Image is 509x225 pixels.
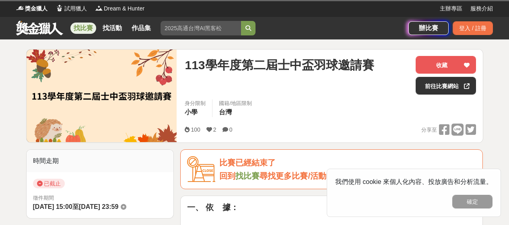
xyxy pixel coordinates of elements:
img: Icon [187,156,215,182]
a: 作品集 [128,23,154,34]
div: 比賽已經結束了 [219,156,476,169]
a: Logo獎金獵人 [16,4,47,13]
span: 2 [213,126,216,133]
img: Logo [16,4,24,12]
img: Logo [95,4,103,12]
a: Logo試用獵人 [56,4,87,13]
a: 前往比賽網站 [416,77,476,95]
a: 辦比賽 [408,21,449,35]
div: 身分限制 [185,99,206,107]
span: 獎金獵人 [25,4,47,13]
span: 徵件期間 [33,195,54,201]
span: 至 [72,203,79,210]
a: 找活動 [99,23,125,34]
input: 2025高通台灣AI黑客松 [161,21,241,35]
a: 主辦專區 [440,4,462,13]
div: 時間走期 [27,150,174,172]
span: 回到 [219,171,235,180]
div: 國籍/地區限制 [219,99,252,107]
span: 100 [191,126,200,133]
span: 尋找更多比賽/活動吧！ [260,171,342,180]
a: 服務介紹 [470,4,493,13]
span: [DATE] 15:00 [33,203,72,210]
span: Dream & Hunter [104,4,144,13]
a: LogoDream & Hunter [95,4,144,13]
span: 113學年度第二屆士中盃羽球邀請賽 [185,56,374,74]
span: 台灣 [219,109,232,116]
button: 確定 [452,195,493,208]
strong: 一、 依 據： [187,203,239,212]
button: 收藏 [416,56,476,74]
img: Cover Image [27,50,177,142]
a: 找比賽 [70,23,96,34]
span: 已截止 [33,179,65,188]
img: Logo [56,4,64,12]
span: 小學 [185,109,198,116]
span: [DATE] 23:59 [79,203,118,210]
span: 0 [229,126,233,133]
a: 找比賽 [235,171,260,180]
span: 試用獵人 [64,4,87,13]
span: 分享至 [421,124,437,136]
span: 我們使用 cookie 來個人化內容、投放廣告和分析流量。 [335,178,493,185]
div: 登入 / 註冊 [453,21,493,35]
